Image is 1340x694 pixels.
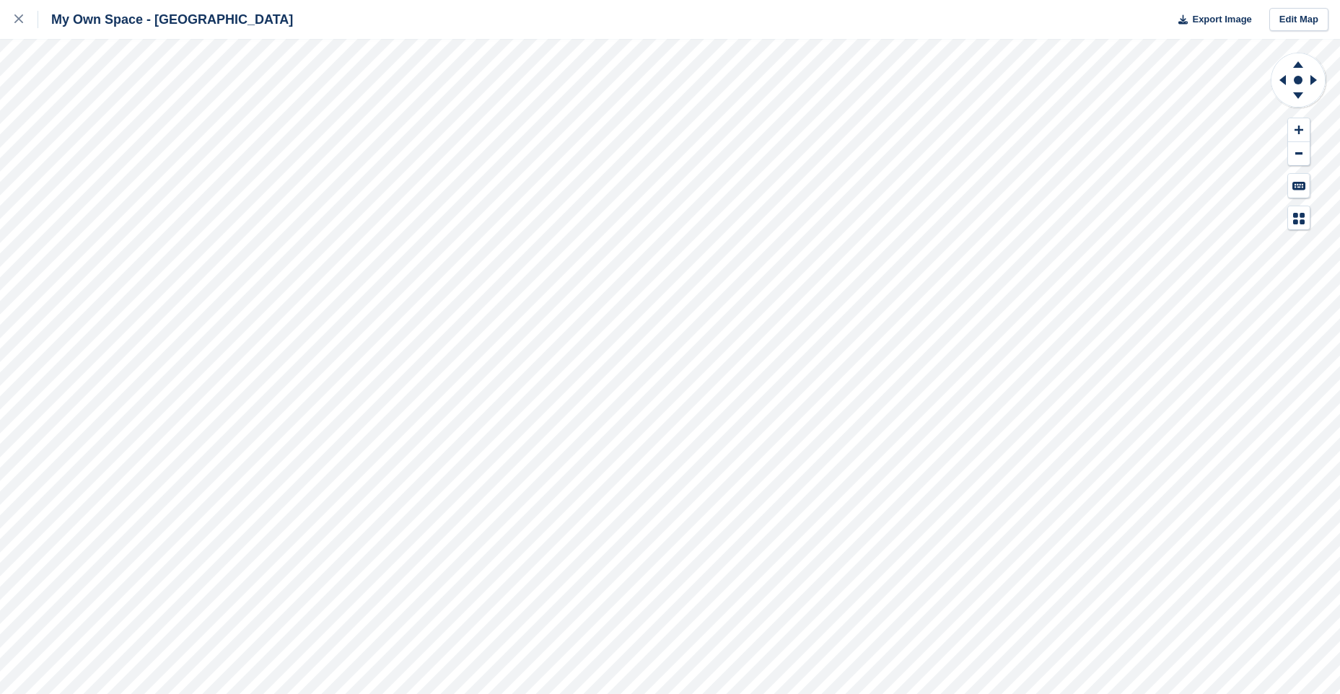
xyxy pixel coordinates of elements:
[1288,174,1310,198] button: Keyboard Shortcuts
[1192,12,1251,27] span: Export Image
[1170,8,1252,32] button: Export Image
[1288,206,1310,230] button: Map Legend
[38,11,293,28] div: My Own Space - [GEOGRAPHIC_DATA]
[1269,8,1328,32] a: Edit Map
[1288,142,1310,166] button: Zoom Out
[1288,118,1310,142] button: Zoom In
